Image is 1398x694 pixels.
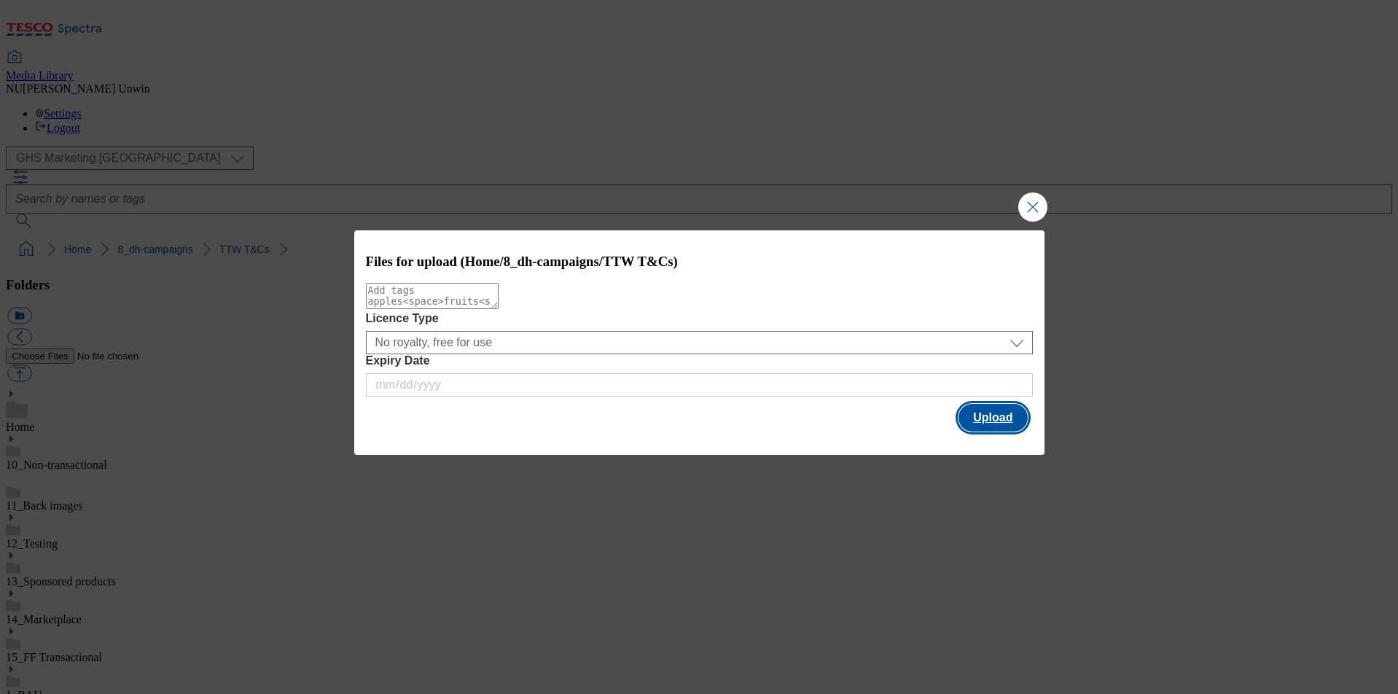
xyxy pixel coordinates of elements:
[958,404,1027,432] button: Upload
[366,312,1033,325] label: Licence Type
[366,354,1033,367] label: Expiry Date
[366,254,1033,270] h3: Files for upload (Home/8_dh-campaigns/TTW T&Cs)
[1018,192,1047,222] button: Close Modal
[354,230,1044,456] div: Modal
